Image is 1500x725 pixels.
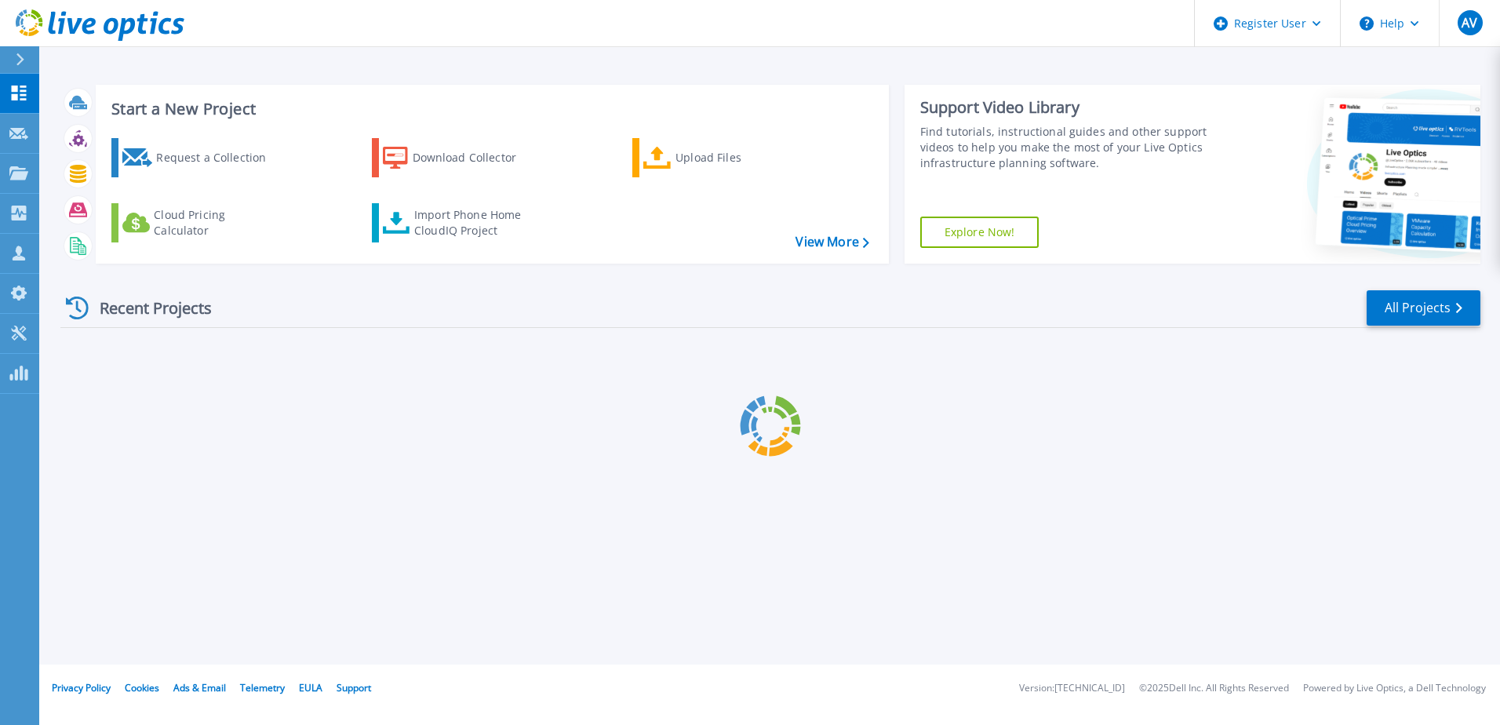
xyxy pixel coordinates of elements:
div: Import Phone Home CloudIQ Project [414,207,537,239]
a: EULA [299,681,322,694]
a: Request a Collection [111,138,286,177]
div: Find tutorials, instructional guides and other support videos to help you make the most of your L... [920,124,1214,171]
span: AV [1462,16,1477,29]
a: Explore Now! [920,217,1039,248]
a: Cloud Pricing Calculator [111,203,286,242]
a: Ads & Email [173,681,226,694]
div: Cloud Pricing Calculator [154,207,279,239]
a: Support [337,681,371,694]
div: Support Video Library [920,97,1214,118]
a: Download Collector [372,138,547,177]
div: Request a Collection [156,142,282,173]
a: Cookies [125,681,159,694]
li: © 2025 Dell Inc. All Rights Reserved [1139,683,1289,694]
li: Version: [TECHNICAL_ID] [1019,683,1125,694]
div: Download Collector [413,142,538,173]
a: Telemetry [240,681,285,694]
a: View More [796,235,868,250]
a: All Projects [1367,290,1480,326]
h3: Start a New Project [111,100,868,118]
a: Upload Files [632,138,807,177]
li: Powered by Live Optics, a Dell Technology [1303,683,1486,694]
div: Recent Projects [60,289,233,327]
a: Privacy Policy [52,681,111,694]
div: Upload Files [675,142,801,173]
